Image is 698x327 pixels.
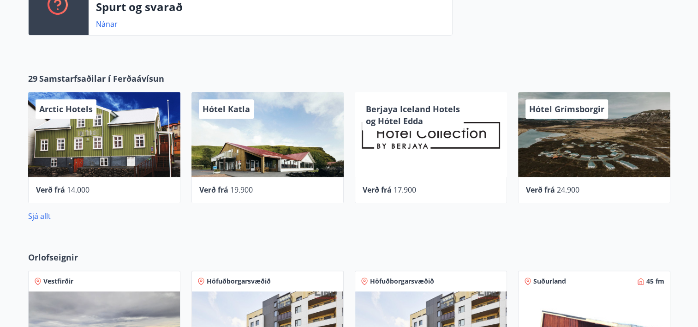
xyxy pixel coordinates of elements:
[67,185,89,195] span: 14.000
[43,277,73,286] span: Vestfirðir
[36,185,65,195] span: Verð frá
[39,73,164,85] span: Samstarfsaðilar í Ferðaávísun
[28,73,37,85] span: 29
[230,185,253,195] span: 19.900
[28,251,78,263] span: Orlofseignir
[533,277,566,286] span: Suðurland
[366,103,460,127] span: Berjaya Iceland Hotels og Hótel Edda
[394,185,416,195] span: 17.900
[526,185,555,195] span: Verð frá
[529,103,604,115] span: Hótel Grímsborgir
[363,185,392,195] span: Verð frá
[96,19,118,29] a: Nánar
[646,277,664,286] span: 45 fm
[28,211,51,221] a: Sjá allt
[199,185,228,195] span: Verð frá
[370,277,434,286] span: Höfuðborgarsvæðið
[39,103,93,115] span: Arctic Hotels
[203,103,250,115] span: Hótel Katla
[207,277,271,286] span: Höfuðborgarsvæðið
[557,185,579,195] span: 24.900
